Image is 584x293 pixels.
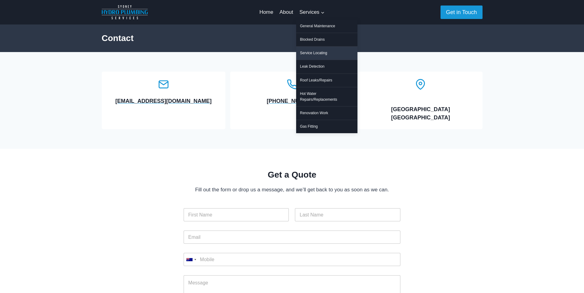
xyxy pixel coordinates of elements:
input: Last Name [295,208,400,221]
a: Renovation Work [296,107,357,120]
input: Mobile [184,253,400,266]
a: Gas Fitting [296,120,357,133]
a: [PHONE_NUMBER] [238,90,346,105]
h6: [GEOGRAPHIC_DATA] [GEOGRAPHIC_DATA] [366,98,475,122]
h2: Get a Quote [184,168,400,181]
a: Leak Detection [296,60,357,73]
button: Child menu of Services [296,5,328,20]
nav: Primary Navigation [256,5,328,20]
a: Blocked Drains [296,33,357,46]
a: Roof Leaks/Repairs [296,74,357,87]
a: About [277,5,296,20]
input: Email [184,231,400,244]
button: Selected country [184,253,198,266]
img: Sydney Hydro Plumbing Logo [102,5,148,19]
a: Service Locating [296,47,357,60]
p: Fill out the form or drop us a message, and we’ll get back to you as soon as we can. [184,186,400,194]
input: First Name [184,208,289,221]
a: General Maintenance [296,20,357,33]
a: Home [256,5,277,20]
h2: Contact [102,32,483,45]
a: Get in Touch [441,6,483,19]
a: [EMAIL_ADDRESS][DOMAIN_NAME] [109,90,218,105]
a: Hot Water Repairs/Replacements [296,87,357,106]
